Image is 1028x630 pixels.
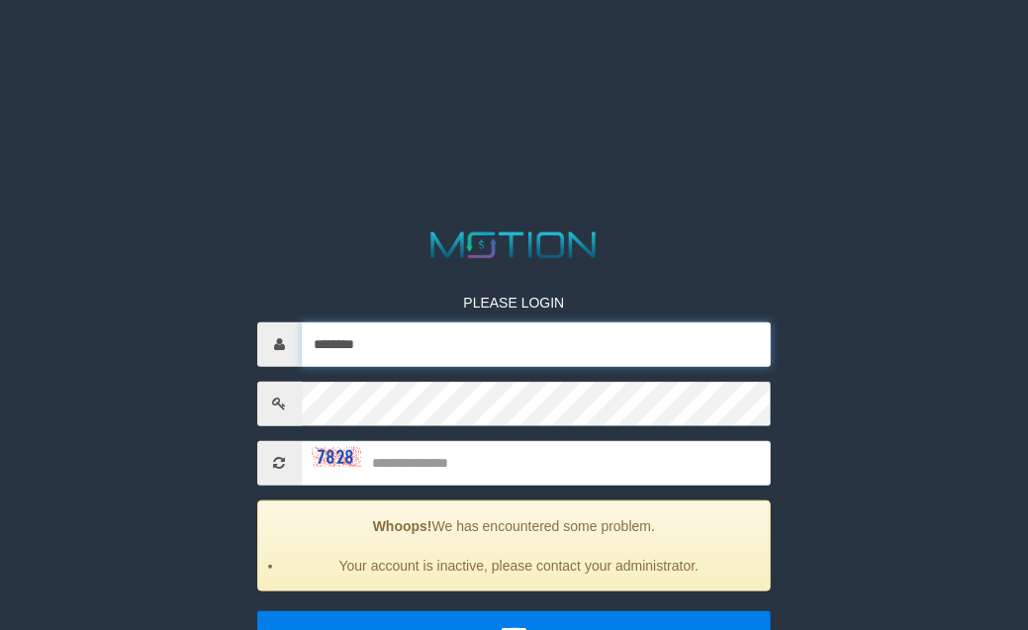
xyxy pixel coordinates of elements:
[283,556,756,576] li: Your account is inactive, please contact your administrator.
[424,227,605,263] img: MOTION_logo.png
[257,500,772,591] div: We has encountered some problem.
[373,518,432,534] strong: Whoops!
[257,293,772,313] p: PLEASE LOGIN
[312,447,361,467] img: captcha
